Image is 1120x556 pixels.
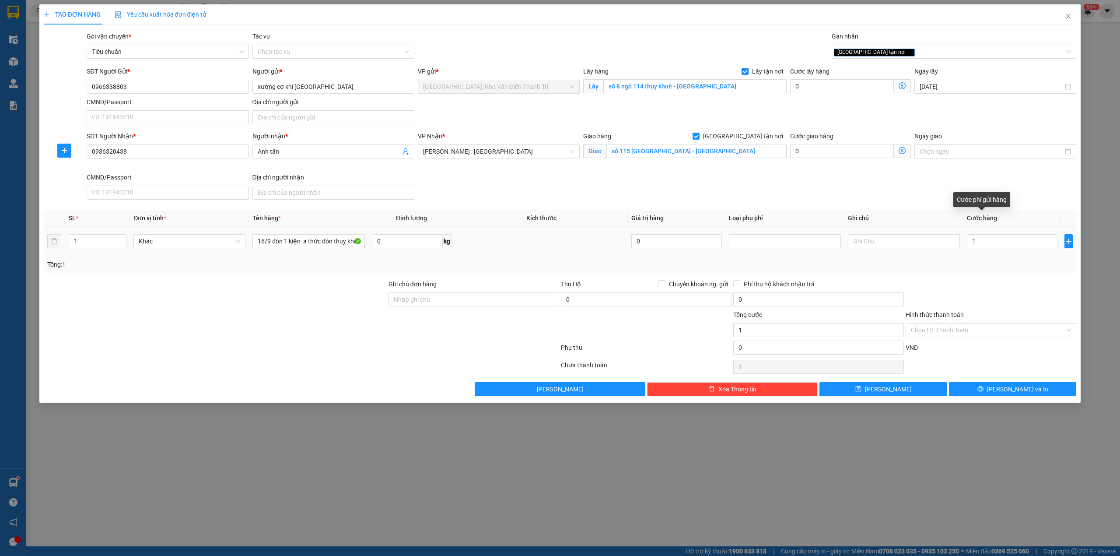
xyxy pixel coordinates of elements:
[848,234,960,248] input: Ghi Chú
[1064,234,1073,248] button: plus
[87,131,248,141] div: SĐT Người Nhận
[583,144,606,158] span: Giao
[252,234,364,248] input: VD: Bàn, Ghế
[834,49,915,56] span: [GEOGRAPHIC_DATA] tận nơi
[749,67,787,76] span: Lấy tận nơi
[631,215,664,222] span: Giá trị hàng
[631,234,722,248] input: 0
[388,281,437,288] label: Ghi chú đơn hàng
[603,79,787,93] input: Lấy tận nơi
[700,131,787,141] span: [GEOGRAPHIC_DATA] tận nơi
[3,30,66,45] span: [PHONE_NUMBER]
[252,215,281,222] span: Tên hàng
[725,210,844,227] th: Loại phụ phí
[252,67,414,76] div: Người gửi
[252,131,414,141] div: Người nhận
[844,210,963,227] th: Ghi chú
[443,234,451,248] span: kg
[252,110,414,124] input: Địa chỉ của người gửi
[709,386,715,393] span: delete
[418,133,442,140] span: VP Nhận
[865,384,912,394] span: [PERSON_NAME]
[402,148,409,155] span: user-add
[914,68,938,75] label: Ngày lấy
[423,145,574,158] span: Hồ Chí Minh : Kho Quận 12
[47,260,432,269] div: Tổng: 1
[606,144,787,158] input: Giao tận nơi
[906,344,918,351] span: VND
[899,147,906,154] span: dollar-circle
[967,215,997,222] span: Cước hàng
[58,147,71,154] span: plus
[47,234,61,248] button: delete
[69,215,76,222] span: SL
[561,281,581,288] span: Thu Hộ
[790,79,894,93] input: Cước lấy hàng
[252,172,414,182] div: Địa chỉ người nhận
[560,343,732,358] div: Phụ thu
[252,33,270,40] label: Tác vụ
[388,292,559,306] input: Ghi chú đơn hàng
[475,382,645,396] button: [PERSON_NAME]
[62,4,177,16] strong: PHIẾU DÁN LÊN HÀNG
[1065,13,1072,20] span: close
[920,82,1063,91] input: Ngày lấy
[1056,4,1081,29] button: Close
[537,384,584,394] span: [PERSON_NAME]
[906,311,964,318] label: Hình thức thanh toán
[115,11,207,18] span: Yêu cầu xuất hóa đơn điện tử
[907,50,911,54] span: close
[396,215,427,222] span: Định lượng
[740,279,818,289] span: Phí thu hộ khách nhận trả
[790,144,894,158] input: Cước giao hàng
[665,279,731,289] span: Chuyển khoản ng. gửi
[1065,238,1072,245] span: plus
[914,133,942,140] label: Ngày giao
[87,67,248,76] div: SĐT Người Gửi
[920,147,1063,156] input: Ngày giao
[252,186,414,200] input: Địa chỉ của người nhận
[583,68,609,75] span: Lấy hàng
[819,382,947,396] button: save[PERSON_NAME]
[560,360,732,376] div: Chưa thanh toán
[899,82,906,89] span: dollar-circle
[252,97,414,107] div: Địa chỉ người gửi
[3,53,135,65] span: Mã đơn: HNVD1509250024
[526,215,556,222] span: Kích thước
[69,30,175,46] span: CÔNG TY TNHH CHUYỂN PHÁT NHANH BẢO AN
[423,80,574,93] span: Hà Nội: Kho Văn Điển Thanh Trì
[790,133,833,140] label: Cước giao hàng
[733,311,762,318] span: Tổng cước
[583,133,611,140] span: Giao hàng
[92,45,243,58] span: Tiêu chuẩn
[133,215,166,222] span: Đơn vị tính
[87,172,248,182] div: CMND/Passport
[87,33,131,40] span: Gói vận chuyển
[418,67,580,76] div: VP gửi
[583,79,603,93] span: Lấy
[790,68,829,75] label: Cước lấy hàng
[987,384,1048,394] span: [PERSON_NAME] và In
[24,30,46,37] strong: CSKH:
[44,11,101,18] span: TẠO ĐƠN HÀNG
[57,144,71,158] button: plus
[87,97,248,107] div: CMND/Passport
[949,382,1077,396] button: printer[PERSON_NAME] và In
[832,33,858,40] label: Gán nhãn
[647,382,818,396] button: deleteXóa Thông tin
[115,11,122,18] img: icon
[855,386,861,393] span: save
[59,18,180,27] span: Ngày in phiếu: 13:48 ngày
[44,11,50,18] span: plus
[977,386,983,393] span: printer
[718,384,756,394] span: Xóa Thông tin
[139,235,240,248] span: Khác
